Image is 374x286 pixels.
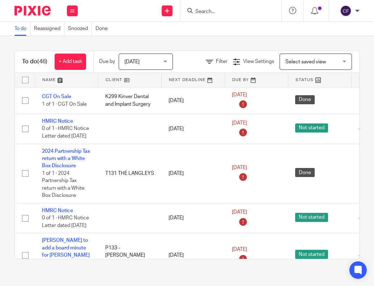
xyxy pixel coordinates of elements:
p: Due by [99,58,115,65]
input: Search [195,9,260,15]
td: P133 - [PERSON_NAME] LTD [98,233,161,278]
span: Filter [216,59,228,64]
a: Reassigned [34,22,64,36]
span: (46) [37,59,47,64]
a: [PERSON_NAME] to add a board minute for [PERSON_NAME] LImited [42,238,90,265]
span: [DATE] [232,210,247,215]
td: [DATE] [161,114,225,144]
a: CGT On Sale [42,94,71,99]
span: Tags [359,78,371,82]
span: Not started [295,213,328,222]
h1: To do [22,58,47,66]
a: + Add task [55,54,86,70]
td: [DATE] [161,233,225,278]
img: Pixie [14,6,51,16]
span: 1 of 1 · CGT On Sale [42,102,87,107]
img: svg%3E [340,5,352,17]
span: [DATE] [124,59,140,64]
span: View Settings [243,59,274,64]
a: To do [14,22,30,36]
span: 1 of 1 · 2024 Partnership Tax return with a White Box Disclosure [42,171,85,198]
span: Select saved view [285,59,326,64]
a: Done [95,22,111,36]
a: 2024 Partnership Tax return with a White Box Disclosure [42,149,90,169]
span: 0 of 1 · HMRC Notice Letter dated [DATE] [42,215,89,228]
a: HMRC Notice [42,208,73,213]
span: [DATE] [232,92,247,97]
span: [DATE] [232,165,247,170]
td: [DATE] [161,87,225,114]
span: Done [295,95,315,104]
span: [DATE] [232,121,247,126]
td: [DATE] [161,144,225,203]
td: K299 Kinver Dental and Implant Surgery [98,87,161,114]
a: Snoozed [68,22,92,36]
td: [DATE] [161,203,225,233]
a: HMRC Notice [42,119,73,124]
span: Not started [295,123,328,133]
span: 0 of 1 · HMRC Notice Letter dated [DATE] [42,126,89,139]
span: [DATE] [232,247,247,252]
span: Not started [295,250,328,259]
td: T131 THE LANGLEYS [98,144,161,203]
span: Done [295,168,315,177]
